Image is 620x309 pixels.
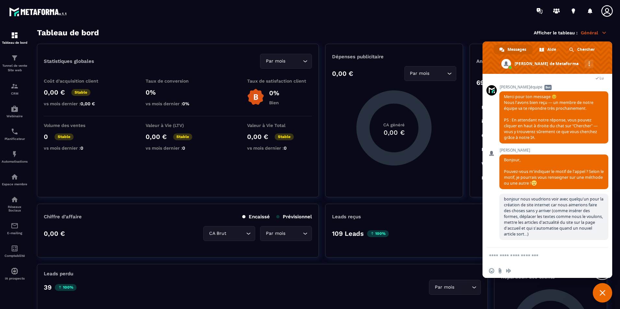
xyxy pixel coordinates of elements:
p: 69 [476,79,484,86]
p: 0,00 € [44,230,65,237]
p: Statistiques globales [44,58,94,64]
p: 100% [55,284,77,291]
span: Merci pour ton message 😊 Nous l’avons bien reçu — un membre de notre équipe va te répondre très p... [504,94,598,140]
h3: Tableau de bord [37,28,99,37]
div: Aide [533,45,563,54]
img: formation [11,54,18,62]
tspan: No show [482,175,501,180]
p: 39 [44,283,52,291]
p: Chiffre d’affaire [44,214,82,220]
a: automationsautomationsWebinaire [2,100,28,123]
input: Search for option [456,284,470,291]
div: Search for option [260,54,312,69]
p: Stable [54,133,74,140]
span: Par mois [264,230,287,237]
div: Search for option [260,226,312,241]
p: Stable [275,133,294,140]
input: Search for option [287,58,301,65]
div: Messages [494,45,533,54]
a: accountantaccountantComptabilité [2,240,28,262]
img: scheduler [11,128,18,135]
span: Chercher [577,45,595,54]
span: Message audio [506,268,511,273]
a: automationsautomationsEspace membre [2,168,28,191]
p: 0% [269,89,279,97]
a: emailemailE-mailing [2,217,28,240]
a: social-networksocial-networkRéseaux Sociaux [2,191,28,217]
img: automations [11,173,18,181]
p: Analyse des Leads [476,58,538,64]
tspan: Win [482,161,490,166]
span: Par mois [433,284,456,291]
img: formation [11,82,18,90]
p: Valeur à Vie (LTV) [146,123,210,128]
p: vs mois dernier : [44,101,109,106]
span: Messages [507,45,526,54]
a: formationformationCRM [2,77,28,100]
img: social-network [11,196,18,203]
p: 109 Leads [332,230,364,237]
span: [PERSON_NAME] [499,148,608,153]
span: Bonjour, Pouvez-vous m'indiquer le motif de l'appel ? Selon le motif, je pourrais vous renseigner... [504,157,604,186]
div: Search for option [203,226,255,241]
tspan: Décroché [482,147,503,152]
p: Comptabilité [2,254,28,257]
p: Stable [71,89,90,96]
div: Fermer le chat [593,283,612,303]
tspan: Closing en cours [482,133,518,138]
span: Envoyer un fichier [497,268,503,273]
img: logo [9,6,67,17]
p: CRM [2,92,28,95]
p: Volume des ventes [44,123,109,128]
span: Par mois [409,70,431,77]
tspan: Lost [482,105,491,110]
p: Encaissé [242,214,270,220]
a: schedulerschedulerPlanificateur [2,123,28,145]
p: IA prospects [2,277,28,280]
a: formationformationTunnel de vente Site web [2,49,28,77]
p: Afficher le tableau : [534,30,578,35]
img: automations [11,267,18,275]
p: Valeur à Vie Total [247,123,312,128]
p: 0 [44,133,48,141]
p: 0% [146,88,210,96]
span: Bot [544,85,552,90]
tspan: injoignable [482,119,506,124]
span: 0 [80,145,83,151]
a: automationsautomationsAutomatisations [2,145,28,168]
span: Par mois [264,58,287,65]
p: vs mois dernier : [247,145,312,151]
span: CA Brut [208,230,228,237]
p: Espace membre [2,182,28,186]
p: Dépenses publicitaire [332,54,456,60]
p: vs mois dernier : [44,145,109,151]
p: Bien [269,100,279,105]
span: 0 [182,145,185,151]
input: Search for option [287,230,301,237]
img: automations [11,150,18,158]
p: E-mailing [2,231,28,235]
img: automations [11,105,18,113]
p: Réseaux Sociaux [2,205,28,212]
div: Chercher [563,45,601,54]
div: Search for option [429,280,481,295]
img: email [11,222,18,230]
span: Aide [547,45,556,54]
p: 0,00 € [247,133,268,141]
p: Planificateur [2,137,28,141]
textarea: Entrez votre message... [489,253,591,259]
p: Tunnel de vente Site web [2,63,28,73]
p: Leads reçus [332,214,361,220]
div: Autres canaux [585,60,593,68]
span: Lu [600,76,604,80]
input: Search for option [228,230,244,237]
input: Search for option [431,70,446,77]
p: Taux de conversion [146,78,210,84]
span: Insérer un emoji [489,268,494,273]
p: 0,00 € [44,88,65,96]
p: Prévisionnel [276,214,312,220]
p: Webinaire [2,114,28,118]
p: Coût d'acquisition client [44,78,109,84]
span: 0,00 € [80,101,95,106]
p: vs mois dernier : [146,101,210,106]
